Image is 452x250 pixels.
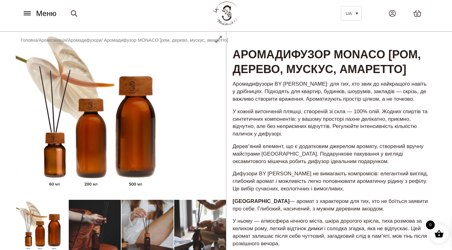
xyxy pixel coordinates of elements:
span: 0 [426,221,435,229]
p: — аромат з характером для тих, хто не боїться заявити про себе. Глибокий, насичений, з мужнім дер... [233,198,430,213]
span: Меню [36,8,56,19]
p: Аромадифузори BY [PERSON_NAME]: для тих, хто звик до найкращого навіть у дрібницях. Підходять для... [233,80,430,103]
img: BY SADOVSKIY [213,2,239,25]
span: UA [346,11,352,16]
a: 0 [407,3,428,23]
p: У кожній витонченій пляшці, створеній зі скла — 100% олій. Жодних спиртів та синтетичних компонен... [233,108,430,138]
strong: [GEOGRAPHIC_DATA] [233,198,290,204]
button: Меню [20,8,58,19]
a: UA [341,6,362,21]
a: Ароматизація [39,38,67,43]
h1: Аромадифузор MONACO [ром, дерево, мускус, амаретто] [226,32,436,77]
span: 0 [416,12,418,17]
nav: Breadcrumb [21,37,228,44]
p: Дифузори BY [PERSON_NAME] не вимагають компромісів: елегантний вигляд, глибокий аромат і можливіс... [233,170,430,192]
a: Аромадифузори [68,38,101,43]
p: Деревʼяний елемент, що є додатковим джерелом аромату, створений вручну майстрами [GEOGRAPHIC_DATA... [233,143,430,165]
a: Головна [21,38,37,43]
p: У ньому — атмосфера нічного міста, шкіра дорогого крісла, тиха розмова за келихом рому, легкий ві... [233,217,430,247]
